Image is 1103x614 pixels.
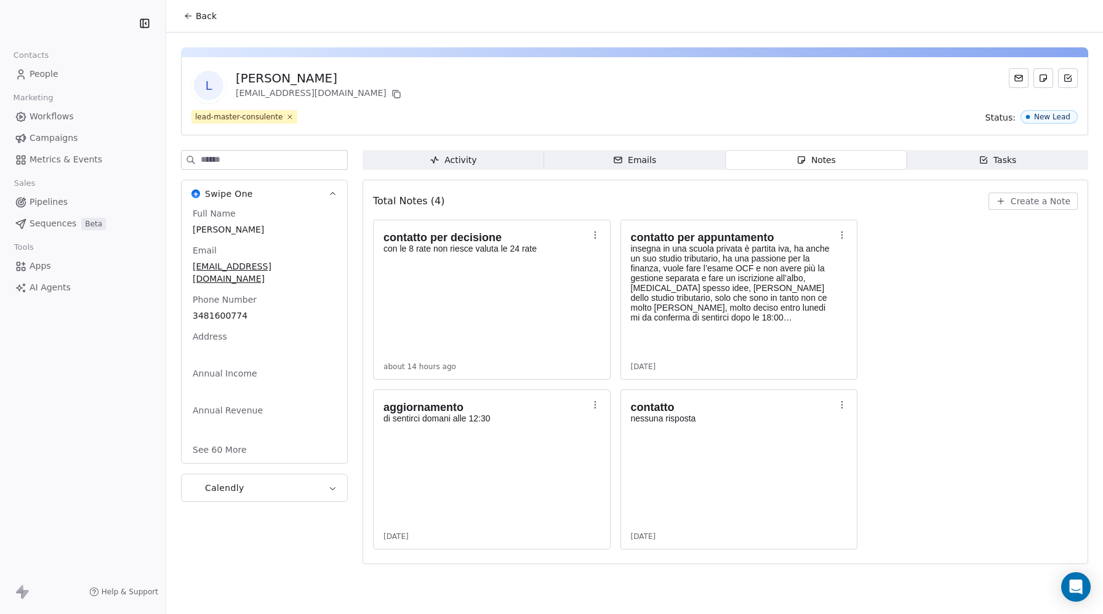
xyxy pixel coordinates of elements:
span: [DATE] [631,362,656,372]
span: Help & Support [102,587,158,597]
div: Emails [613,154,656,167]
span: Marketing [8,89,58,107]
span: Swipe One [205,188,253,200]
div: lead-master-consulente [195,111,283,122]
a: Apps [10,256,156,276]
div: New Lead [1034,113,1070,121]
span: Status: [985,111,1016,124]
p: nessuna risposta [631,413,835,423]
span: Annual Revenue [190,404,265,417]
div: [EMAIL_ADDRESS][DOMAIN_NAME] [236,87,404,102]
span: Address [190,330,230,343]
p: con le 8 rate non riesce valuta le 24 rate [383,244,588,253]
div: Activity [430,154,476,167]
h1: aggiornamento [383,401,588,413]
a: People [10,64,156,84]
span: Contacts [8,46,54,65]
span: Beta [81,218,106,230]
span: Calendly [205,532,244,544]
span: L [194,71,223,100]
span: [DATE] [631,532,656,541]
span: Full Name [190,207,238,220]
img: Calendly [191,482,200,595]
button: CalendlyCalendly [182,474,347,602]
span: Phone Number [190,293,259,306]
span: AI Agents [30,281,71,294]
span: Tools [9,238,39,257]
div: Tasks [979,154,1017,167]
span: [PERSON_NAME] [193,223,336,236]
h1: contatto per appuntamento [631,231,835,244]
span: Apps [30,260,51,273]
span: Pipelines [30,196,68,209]
a: Help & Support [89,587,158,597]
a: AI Agents [10,277,156,298]
button: See 60 More [185,439,254,461]
button: Back [176,5,224,27]
span: 3481600774 [193,309,336,322]
a: Workflows [10,106,156,127]
span: Metrics & Events [30,153,102,166]
span: Annual Income [190,367,260,380]
span: [EMAIL_ADDRESS][DOMAIN_NAME] [193,260,336,285]
span: Sales [9,174,41,193]
p: insegna in una scuola privata è partita iva, ha anche un suo studio tributario, ha una passione p... [631,244,835,322]
span: Workflows [30,110,74,123]
a: Pipelines [10,192,156,212]
button: Swipe OneSwipe One [182,180,347,207]
span: Total Notes (4) [373,194,444,209]
div: Open Intercom Messenger [1061,572,1091,602]
div: [PERSON_NAME] [236,70,404,87]
span: People [30,68,58,81]
span: Email [190,244,219,257]
span: Back [196,10,217,22]
a: Campaigns [10,128,156,148]
h1: contatto per decisione [383,231,588,244]
h1: contatto [631,401,835,413]
span: Create a Note [1011,195,1070,207]
a: SequencesBeta [10,213,156,234]
span: [DATE] [383,532,409,541]
button: Create a Note [989,193,1078,210]
a: Metrics & Events [10,150,156,170]
span: Sequences [30,217,76,230]
span: about 14 hours ago [383,362,456,372]
img: Swipe One [191,189,200,198]
div: Swipe OneSwipe One [182,207,347,463]
p: di sentirci domani alle 12:30 [383,413,588,423]
span: Campaigns [30,132,78,145]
